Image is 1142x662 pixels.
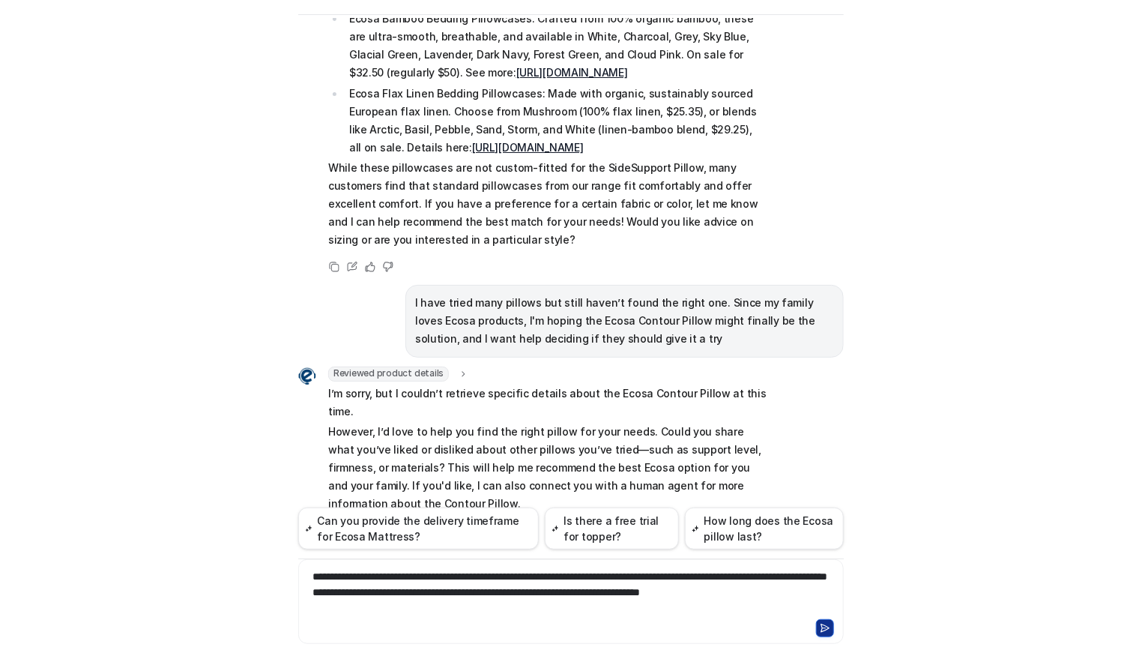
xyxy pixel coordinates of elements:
[685,508,844,550] button: How long does the Ecosa pillow last?
[298,508,539,550] button: Can you provide the delivery timeframe for Ecosa Mattress?
[349,85,767,157] p: Ecosa Flax Linen Bedding Pillowcases: Made with organic, sustainably sourced European flax linen....
[545,508,679,550] button: Is there a free trial for topper?
[328,159,767,249] p: While these pillowcases are not custom-fitted for the SideSupport Pillow, many customers find tha...
[516,66,628,79] a: [URL][DOMAIN_NAME]
[298,367,316,385] img: Widget
[328,423,767,513] p: However, I’d love to help you find the right pillow for your needs. Could you share what you’ve l...
[472,141,584,154] a: [URL][DOMAIN_NAME]
[349,10,767,82] p: Ecosa Bamboo Bedding Pillowcases: Crafted from 100% organic bamboo, these are ultra-smooth, breat...
[328,385,767,421] p: I’m sorry, but I couldn’t retrieve specific details about the Ecosa Contour Pillow at this time.
[328,367,449,382] span: Reviewed product details
[415,294,834,348] p: I have tried many pillows but still haven’t found the right one. Since my family loves Ecosa prod...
